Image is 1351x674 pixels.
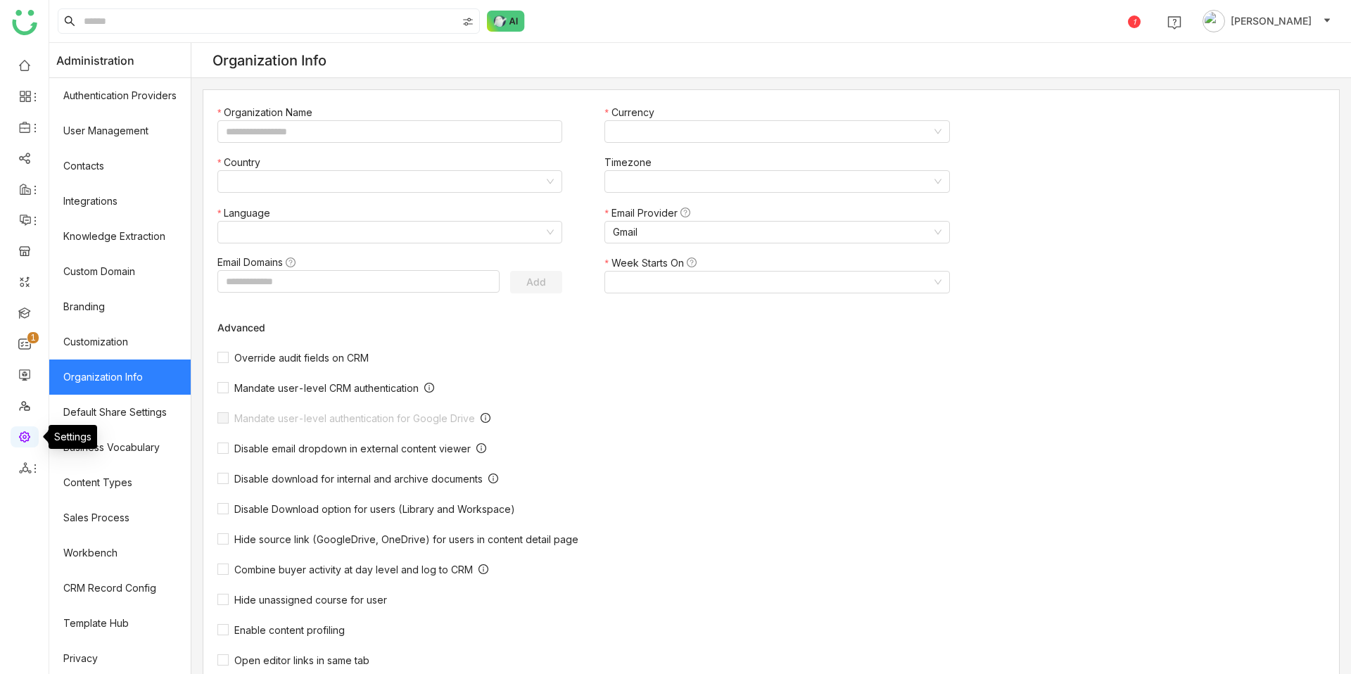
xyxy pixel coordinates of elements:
span: Enable content profiling [229,624,350,636]
a: Branding [49,289,191,324]
nz-select-item: Gmail [613,222,941,243]
span: Disable email dropdown in external content viewer [229,443,476,454]
a: Template Hub [49,606,191,641]
a: Organization Info [49,360,191,395]
span: Override audit fields on CRM [229,352,374,364]
img: search-type.svg [462,16,474,27]
img: help.svg [1167,15,1181,30]
button: Add [510,271,562,293]
span: Open editor links in same tab [229,654,375,666]
span: Disable download for internal and archive documents [229,473,488,485]
label: Week Starts On [604,255,703,271]
a: Contacts [49,148,191,184]
span: Mandate user-level authentication for Google Drive [229,412,481,424]
div: Organization Info [213,52,326,69]
img: logo [12,10,37,35]
span: Hide source link (GoogleDrive, OneDrive) for users in content detail page [229,533,584,545]
div: 1 [1128,15,1141,28]
div: Settings [49,425,97,449]
label: Email Provider [604,205,697,221]
div: Advanced [217,322,984,333]
a: Knowledge Extraction [49,219,191,254]
img: avatar [1203,10,1225,32]
span: Mandate user-level CRM authentication [229,382,424,394]
img: ask-buddy-normal.svg [487,11,525,32]
a: Custom Domain [49,254,191,289]
label: Language [217,205,277,221]
a: User Management [49,113,191,148]
span: Disable Download option for users (Library and Workspace) [229,503,521,515]
a: Workbench [49,535,191,571]
a: CRM Record Config [49,571,191,606]
nz-badge-sup: 1 [27,332,39,343]
a: Authentication Providers [49,78,191,113]
span: Administration [56,43,134,78]
a: Integrations [49,184,191,219]
a: Sales Process [49,500,191,535]
label: Country [217,155,267,170]
span: Hide unassigned course for user [229,594,393,606]
button: [PERSON_NAME] [1200,10,1334,32]
a: Default Share Settings [49,395,191,430]
p: 1 [30,331,36,345]
a: Content Types [49,465,191,500]
label: Email Domains [217,255,303,270]
span: [PERSON_NAME] [1231,13,1312,29]
a: Customization [49,324,191,360]
label: Currency [604,105,661,120]
label: Organization Name [217,105,319,120]
label: Timezone [604,155,659,170]
span: Combine buyer activity at day level and log to CRM [229,564,478,576]
a: Business Vocabulary [49,430,191,465]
